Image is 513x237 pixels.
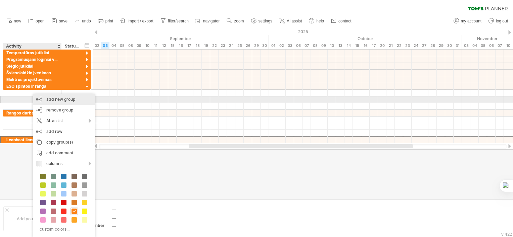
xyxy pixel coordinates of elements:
[159,17,191,25] a: filter/search
[452,17,483,25] a: my account
[338,19,352,23] span: contact
[225,17,246,25] a: zoom
[259,19,272,23] span: settings
[336,42,344,49] div: Monday, 13 October 2025
[269,35,462,42] div: October 2025
[160,42,168,49] div: Friday, 12 September 2025
[96,17,115,25] a: print
[294,42,302,49] div: Monday, 6 October 2025
[386,42,395,49] div: Tuesday, 21 October 2025
[36,19,45,23] span: open
[46,107,73,112] span: remove group
[59,19,67,23] span: save
[50,17,69,25] a: save
[194,17,222,25] a: navigator
[5,17,23,25] a: new
[112,206,168,212] div: ....
[126,42,135,49] div: Monday, 8 September 2025
[249,17,274,25] a: settings
[168,19,189,23] span: filter/search
[496,42,504,49] div: Friday, 7 November 2025
[403,42,412,49] div: Thursday, 23 October 2025
[33,126,95,137] div: add row
[6,76,58,83] div: Elektros projektavimas
[112,223,168,228] div: ....
[311,42,319,49] div: Wednesday, 8 October 2025
[6,70,58,76] div: Šviesolaidžio įvedimas
[37,225,89,234] div: custom colors...
[361,42,370,49] div: Thursday, 16 October 2025
[307,17,326,25] a: help
[6,50,58,56] div: Temperatūros jutikliai
[454,42,462,49] div: Friday, 31 October 2025
[143,42,151,49] div: Wednesday, 10 September 2025
[287,19,302,23] span: AI assist
[119,17,155,25] a: import / export
[269,42,277,49] div: Wednesday, 1 October 2025
[65,43,80,50] div: Statusas
[73,17,93,25] a: undo
[112,214,168,220] div: ....
[278,17,304,25] a: AI assist
[316,19,324,23] span: help
[329,17,354,25] a: contact
[177,42,185,49] div: Tuesday, 16 September 2025
[6,43,58,50] div: Activity
[93,42,101,49] div: Tuesday, 2 September 2025
[244,42,252,49] div: Friday, 26 September 2025
[27,17,47,25] a: open
[135,42,143,49] div: Tuesday, 9 September 2025
[395,42,403,49] div: Wednesday, 22 October 2025
[203,19,220,23] span: navigator
[33,148,95,158] div: add comment
[470,42,479,49] div: Tuesday, 4 November 2025
[210,42,219,49] div: Monday, 22 September 2025
[33,137,95,148] div: copy group(s)
[501,232,512,237] div: v 422
[261,42,269,49] div: Tuesday, 30 September 2025
[219,42,227,49] div: Tuesday, 23 September 2025
[84,35,269,42] div: September 2025
[105,19,113,23] span: print
[353,42,361,49] div: Wednesday, 15 October 2025
[128,19,153,23] span: import / export
[101,42,109,49] div: Wednesday, 3 September 2025
[6,137,58,143] div: Leanheat licencijos
[235,42,244,49] div: Thursday, 25 September 2025
[151,42,160,49] div: Thursday, 11 September 2025
[109,42,118,49] div: Thursday, 4 September 2025
[277,42,286,49] div: Thursday, 2 October 2025
[33,158,95,169] div: columns
[496,19,508,23] span: log out
[82,19,91,23] span: undo
[479,42,487,49] div: Wednesday, 5 November 2025
[234,19,244,23] span: zoom
[185,42,193,49] div: Wednesday, 17 September 2025
[227,42,235,49] div: Wednesday, 24 September 2025
[328,42,336,49] div: Friday, 10 October 2025
[286,42,294,49] div: Friday, 3 October 2025
[118,42,126,49] div: Friday, 5 September 2025
[14,19,21,23] span: new
[319,42,328,49] div: Thursday, 9 October 2025
[168,42,177,49] div: Monday, 15 September 2025
[33,115,95,126] div: AI-assist
[487,42,496,49] div: Thursday, 6 November 2025
[428,42,437,49] div: Tuesday, 28 October 2025
[370,42,378,49] div: Friday, 17 October 2025
[33,94,95,105] div: add new group
[445,42,454,49] div: Thursday, 30 October 2025
[420,42,428,49] div: Monday, 27 October 2025
[504,42,512,49] div: Monday, 10 November 2025
[302,42,311,49] div: Tuesday, 7 October 2025
[193,42,202,49] div: Thursday, 18 September 2025
[6,83,58,89] div: ESO spintos ir ranga
[461,19,481,23] span: my account
[437,42,445,49] div: Wednesday, 29 October 2025
[6,56,58,63] div: Programuojami loginiai valdikliai
[6,110,58,116] div: Rangos darbai ir trūkstama įranga
[344,42,353,49] div: Tuesday, 14 October 2025
[462,42,470,49] div: Monday, 3 November 2025
[412,42,420,49] div: Friday, 24 October 2025
[3,206,66,231] div: Add your own logo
